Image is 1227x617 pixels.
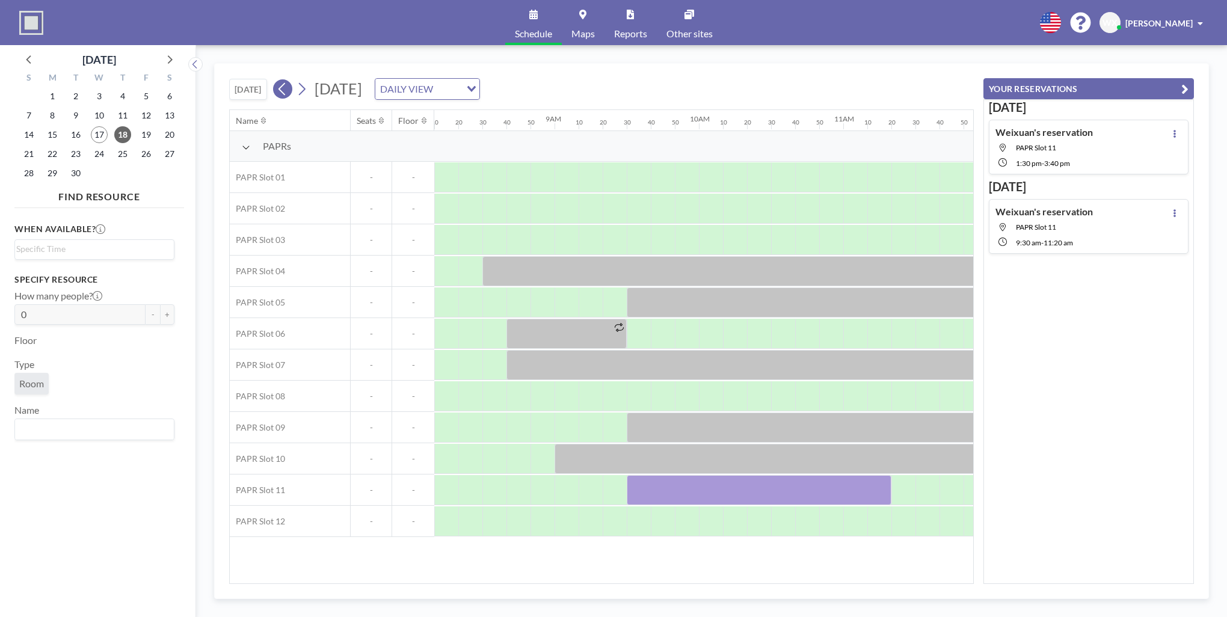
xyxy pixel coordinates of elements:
h4: Weixuan's reservation [995,126,1093,138]
span: Saturday, September 13, 2025 [161,107,178,124]
label: Name [14,404,39,416]
div: 40 [648,118,655,126]
span: - [351,172,392,183]
span: - [351,235,392,245]
h3: [DATE] [989,100,1189,115]
span: Room [19,378,44,390]
div: 40 [503,118,511,126]
span: Sunday, September 7, 2025 [20,107,37,124]
span: - [392,235,434,245]
span: PAPR Slot 02 [230,203,285,214]
span: Friday, September 12, 2025 [138,107,155,124]
button: + [160,304,174,325]
span: - [351,266,392,277]
span: - [392,391,434,402]
span: PAPR Slot 10 [230,453,285,464]
input: Search for option [16,242,167,256]
span: Wednesday, September 3, 2025 [91,88,108,105]
span: WX [1102,17,1118,28]
span: Tuesday, September 9, 2025 [67,107,84,124]
span: - [351,422,392,433]
span: - [392,203,434,214]
span: - [1042,159,1044,168]
div: 40 [792,118,799,126]
span: - [392,360,434,370]
span: PAPR Slot 11 [1016,143,1056,152]
span: Thursday, September 25, 2025 [114,146,131,162]
span: - [351,360,392,370]
input: Search for option [437,81,460,97]
span: Monday, September 8, 2025 [44,107,61,124]
div: T [111,71,134,87]
div: 30 [624,118,631,126]
span: Thursday, September 11, 2025 [114,107,131,124]
div: 50 [672,118,679,126]
div: M [41,71,64,87]
div: 20 [888,118,896,126]
div: Seats [357,115,376,126]
div: Floor [398,115,419,126]
span: - [392,422,434,433]
button: YOUR RESERVATIONS [983,78,1194,99]
span: - [351,485,392,496]
span: 3:40 PM [1044,159,1070,168]
span: Wednesday, September 24, 2025 [91,146,108,162]
span: PAPR Slot 11 [1016,223,1056,232]
div: S [17,71,41,87]
div: 10 [576,118,583,126]
div: 9AM [546,114,561,123]
div: F [134,71,158,87]
h3: Specify resource [14,274,174,285]
span: Tuesday, September 23, 2025 [67,146,84,162]
div: 20 [600,118,607,126]
span: Monday, September 22, 2025 [44,146,61,162]
span: [DATE] [315,79,362,97]
span: PAPR Slot 07 [230,360,285,370]
div: 30 [768,118,775,126]
label: How many people? [14,290,102,302]
span: PAPR Slot 03 [230,235,285,245]
span: Saturday, September 27, 2025 [161,146,178,162]
span: PAPR Slot 09 [230,422,285,433]
span: 11:20 AM [1044,238,1073,247]
div: 30 [479,118,487,126]
div: 10 [864,118,872,126]
button: - [146,304,160,325]
span: Sunday, September 21, 2025 [20,146,37,162]
span: Monday, September 29, 2025 [44,165,61,182]
span: Tuesday, September 2, 2025 [67,88,84,105]
span: DAILY VIEW [378,81,435,97]
div: 10 [431,118,438,126]
div: Name [236,115,258,126]
span: PAPR Slot 08 [230,391,285,402]
span: - [351,391,392,402]
span: - [392,453,434,464]
span: - [392,266,434,277]
label: Type [14,358,34,370]
span: Saturday, September 20, 2025 [161,126,178,143]
div: Search for option [375,79,479,99]
span: Sunday, September 14, 2025 [20,126,37,143]
span: - [392,297,434,308]
img: organization-logo [19,11,43,35]
span: Sunday, September 28, 2025 [20,165,37,182]
span: PAPR Slot 11 [230,485,285,496]
span: Friday, September 19, 2025 [138,126,155,143]
span: [PERSON_NAME] [1125,18,1193,28]
span: Maps [571,29,595,38]
div: T [64,71,88,87]
span: - [1041,238,1044,247]
span: - [392,516,434,527]
span: - [392,485,434,496]
h4: Weixuan's reservation [995,206,1093,218]
span: Wednesday, September 10, 2025 [91,107,108,124]
span: Tuesday, September 30, 2025 [67,165,84,182]
span: Friday, September 26, 2025 [138,146,155,162]
span: - [351,453,392,464]
div: 50 [816,118,823,126]
span: PAPR Slot 05 [230,297,285,308]
button: [DATE] [229,79,267,100]
span: PAPR Slot 06 [230,328,285,339]
span: - [351,516,392,527]
h3: [DATE] [989,179,1189,194]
